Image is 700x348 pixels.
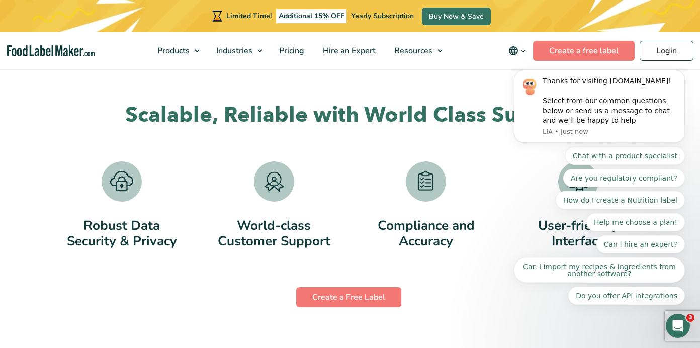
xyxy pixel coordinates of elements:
a: Hire an Expert [314,32,383,69]
a: Create a Free Label [296,287,401,307]
a: Resources [385,32,448,69]
a: Industries [207,32,268,69]
span: Limited Time! [226,11,272,21]
p: Robust Data Security & Privacy [50,218,193,249]
h2: Scalable, Reliable with World Class Support [46,102,654,129]
span: Resources [391,45,433,56]
span: 3 [686,314,694,322]
span: Industries [213,45,253,56]
iframe: Intercom live chat [666,314,690,338]
span: Hire an Expert [320,45,377,56]
span: Yearly Subscription [351,11,414,21]
span: Pricing [276,45,305,56]
a: Products [148,32,205,69]
p: Compliance and Accuracy [355,218,497,249]
span: Additional 15% OFF [276,9,347,23]
a: Pricing [270,32,311,69]
a: Buy Now & Save [422,8,491,25]
p: World-class Customer Support [203,218,345,249]
span: Products [154,45,191,56]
